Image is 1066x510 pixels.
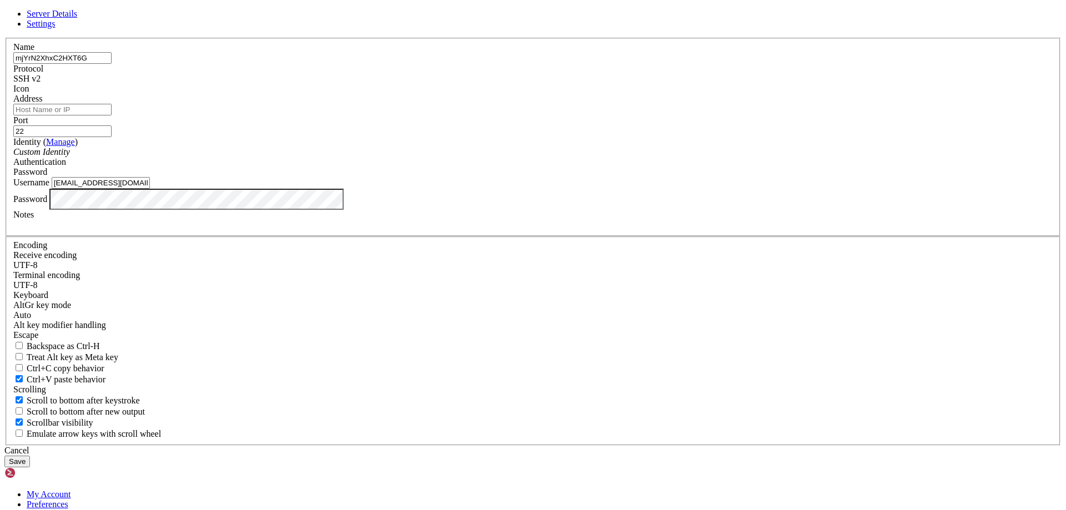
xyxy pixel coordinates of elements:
[27,9,77,18] a: Server Details
[13,396,140,405] label: Whether to scroll to the bottom on any keystroke.
[52,177,150,189] input: Login Username
[13,147,70,156] i: Custom Identity
[27,429,161,438] span: Emulate arrow keys with scroll wheel
[13,290,48,300] label: Keyboard
[4,456,30,467] button: Save
[13,320,106,330] label: Controls how the Alt key is handled. Escape: Send an ESC prefix. 8-Bit: Add 128 to the typed char...
[27,418,93,427] span: Scrollbar visibility
[16,396,23,403] input: Scroll to bottom after keystroke
[13,94,42,103] label: Address
[46,137,75,147] a: Manage
[16,375,23,382] input: Ctrl+V paste behavior
[13,260,1053,270] div: UTF-8
[13,300,71,310] label: Set the expected encoding for data received from the host. If the encodings do not match, visual ...
[27,341,100,351] span: Backspace as Ctrl-H
[13,167,47,176] span: Password
[27,352,118,362] span: Treat Alt key as Meta key
[13,250,77,260] label: Set the expected encoding for data received from the host. If the encodings do not match, visual ...
[16,342,23,349] input: Backspace as Ctrl-H
[27,375,105,384] span: Ctrl+V paste behavior
[13,125,112,137] input: Port Number
[13,352,118,362] label: Whether the Alt key acts as a Meta key or as a distinct Alt key.
[13,280,38,290] span: UTF-8
[13,147,1053,157] div: Custom Identity
[13,137,78,147] label: Identity
[27,363,104,373] span: Ctrl+C copy behavior
[13,167,1053,177] div: Password
[4,467,68,478] img: Shellngn
[13,210,34,219] label: Notes
[13,363,104,373] label: Ctrl-C copies if true, send ^C to host if false. Ctrl-Shift-C sends ^C to host if true, copies if...
[27,396,140,405] span: Scroll to bottom after keystroke
[13,240,47,250] label: Encoding
[13,74,41,83] span: SSH v2
[4,446,1062,456] div: Cancel
[13,310,1053,320] div: Auto
[27,19,56,28] a: Settings
[13,375,105,384] label: Ctrl+V pastes if true, sends ^V to host if false. Ctrl+Shift+V sends ^V to host if true, pastes i...
[16,407,23,415] input: Scroll to bottom after new output
[16,430,23,437] input: Emulate arrow keys with scroll wheel
[13,42,34,52] label: Name
[13,52,112,64] input: Server Name
[13,194,47,203] label: Password
[13,429,161,438] label: When using the alternative screen buffer, and DECCKM (Application Cursor Keys) is active, mouse w...
[13,330,1053,340] div: Escape
[13,157,66,166] label: Authentication
[16,418,23,426] input: Scrollbar visibility
[16,353,23,360] input: Treat Alt key as Meta key
[27,489,71,499] a: My Account
[16,364,23,371] input: Ctrl+C copy behavior
[13,341,100,351] label: If true, the backspace should send BS ('\x08', aka ^H). Otherwise the backspace key should send '...
[13,385,46,394] label: Scrolling
[13,260,38,270] span: UTF-8
[43,137,78,147] span: ( )
[13,407,145,416] label: Scroll to bottom after new output.
[13,74,1053,84] div: SSH v2
[13,280,1053,290] div: UTF-8
[13,330,38,340] span: Escape
[13,115,28,125] label: Port
[13,310,31,320] span: Auto
[27,407,145,416] span: Scroll to bottom after new output
[13,418,93,427] label: The vertical scrollbar mode.
[13,84,29,93] label: Icon
[13,104,112,115] input: Host Name or IP
[13,178,49,187] label: Username
[13,270,80,280] label: The default terminal encoding. ISO-2022 enables character map translations (like graphics maps). ...
[27,499,68,509] a: Preferences
[13,64,43,73] label: Protocol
